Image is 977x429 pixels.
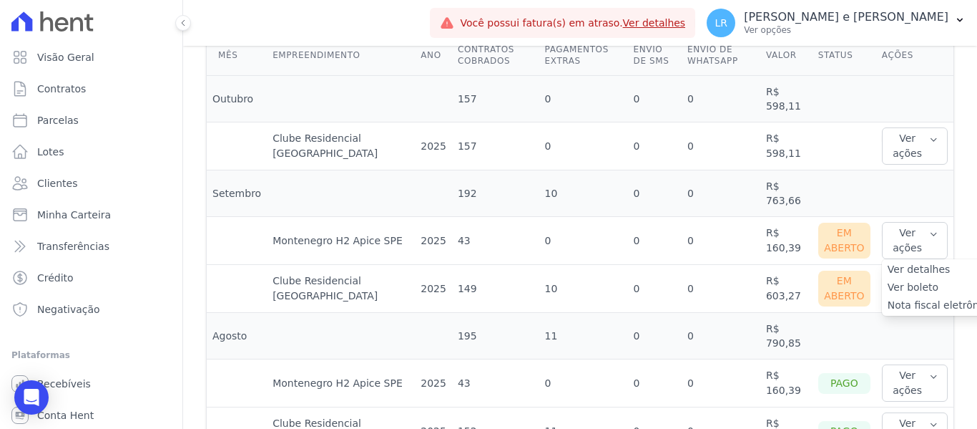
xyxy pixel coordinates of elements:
[882,127,948,165] button: Ver ações
[37,82,86,96] span: Contratos
[267,122,415,170] td: Clube Residencial [GEOGRAPHIC_DATA]
[452,360,539,408] td: 43
[37,145,64,159] span: Lotes
[415,265,452,313] td: 2025
[6,232,177,261] a: Transferências
[628,76,682,122] td: 0
[628,122,682,170] td: 0
[623,17,686,29] a: Ver detalhes
[460,16,685,31] span: Você possui fatura(s) em atraso.
[267,360,415,408] td: Montenegro H2 Apice SPE
[452,35,539,76] th: Contratos cobrados
[207,313,267,360] td: Agosto
[6,74,177,103] a: Contratos
[267,35,415,76] th: Empreendimento
[37,408,94,423] span: Conta Hent
[207,170,267,217] td: Setembro
[539,313,628,360] td: 11
[760,217,812,265] td: R$ 160,39
[14,380,49,415] div: Open Intercom Messenger
[452,122,539,170] td: 157
[415,122,452,170] td: 2025
[37,113,79,127] span: Parcelas
[6,295,177,324] a: Negativação
[812,35,876,76] th: Status
[682,217,760,265] td: 0
[452,265,539,313] td: 149
[6,169,177,198] a: Clientes
[452,76,539,122] td: 157
[6,370,177,398] a: Recebíveis
[539,35,628,76] th: Pagamentos extras
[415,217,452,265] td: 2025
[744,10,948,24] p: [PERSON_NAME] e [PERSON_NAME]
[818,373,870,394] div: Pago
[267,217,415,265] td: Montenegro H2 Apice SPE
[682,35,760,76] th: Envio de Whatsapp
[682,170,760,217] td: 0
[207,35,267,76] th: Mês
[539,76,628,122] td: 0
[876,35,953,76] th: Ações
[628,360,682,408] td: 0
[6,106,177,135] a: Parcelas
[37,302,100,317] span: Negativação
[882,365,948,402] button: Ver ações
[37,208,111,222] span: Minha Carteira
[760,76,812,122] td: R$ 598,11
[628,265,682,313] td: 0
[207,76,267,122] td: Outubro
[415,360,452,408] td: 2025
[452,313,539,360] td: 195
[539,217,628,265] td: 0
[37,377,91,391] span: Recebíveis
[415,35,452,76] th: Ano
[267,265,415,313] td: Clube Residencial [GEOGRAPHIC_DATA]
[682,122,760,170] td: 0
[11,347,171,364] div: Plataformas
[744,24,948,36] p: Ver opções
[6,201,177,229] a: Minha Carteira
[37,271,74,285] span: Crédito
[6,264,177,292] a: Crédito
[628,313,682,360] td: 0
[37,50,94,64] span: Visão Geral
[760,313,812,360] td: R$ 790,85
[818,223,870,259] div: Em Aberto
[452,217,539,265] td: 43
[760,265,812,313] td: R$ 603,27
[715,18,727,28] span: LR
[539,360,628,408] td: 0
[760,360,812,408] td: R$ 160,39
[6,43,177,72] a: Visão Geral
[539,265,628,313] td: 10
[760,35,812,76] th: Valor
[682,360,760,408] td: 0
[37,239,109,254] span: Transferências
[682,265,760,313] td: 0
[760,122,812,170] td: R$ 598,11
[628,170,682,217] td: 0
[452,170,539,217] td: 192
[37,176,77,191] span: Clientes
[628,35,682,76] th: Envio de SMS
[682,313,760,360] td: 0
[818,271,870,307] div: Em Aberto
[539,122,628,170] td: 0
[882,222,948,259] button: Ver ações
[695,3,977,43] button: LR [PERSON_NAME] e [PERSON_NAME] Ver opções
[628,217,682,265] td: 0
[682,76,760,122] td: 0
[539,170,628,217] td: 10
[6,138,177,166] a: Lotes
[760,170,812,217] td: R$ 763,66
